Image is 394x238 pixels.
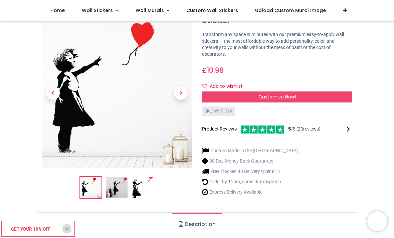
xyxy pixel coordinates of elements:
[174,86,187,100] span: Next
[202,84,207,88] i: Add to wishlist
[202,178,298,185] li: Order by 11am, same day dispatch
[42,40,64,146] a: Previous
[202,147,298,154] li: Custom Made in the [GEOGRAPHIC_DATA]
[46,86,60,100] span: Previous
[202,65,224,75] span: £
[202,168,298,175] li: Free Tracked 48 Delivery Over £15
[106,177,128,198] img: WS-51324-02
[80,177,102,198] img: Red Balloon Girl Banksy Wall Sticker
[172,213,222,236] a: Description
[186,7,238,14] span: Custom Wall Stickers
[288,126,291,132] span: 5
[255,7,326,14] span: Upload Custom Mural Image
[202,189,298,196] li: Express Delivery Available
[202,158,298,165] li: 30 Day Money Back Guarantee
[132,177,154,198] img: WS-51324-03
[170,40,192,146] a: Next
[82,7,113,14] span: Wall Stickers
[258,93,296,100] span: Customise Now!
[288,126,321,133] span: /5 ( 20 reviews)
[136,7,164,14] span: Wall Murals
[50,7,65,14] span: Home
[202,125,352,134] div: Product Reviews
[367,211,387,231] iframe: Brevo live chat
[207,65,224,75] span: 10.98
[42,18,192,168] img: Red Balloon Girl Banksy Wall Sticker
[202,81,248,92] button: Add to wishlistAdd to wishlist
[202,31,352,57] p: Transform any space in minutes with our premium easy-to-apply wall stickers — the most affordable...
[202,106,235,116] div: SKU: WS-51324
